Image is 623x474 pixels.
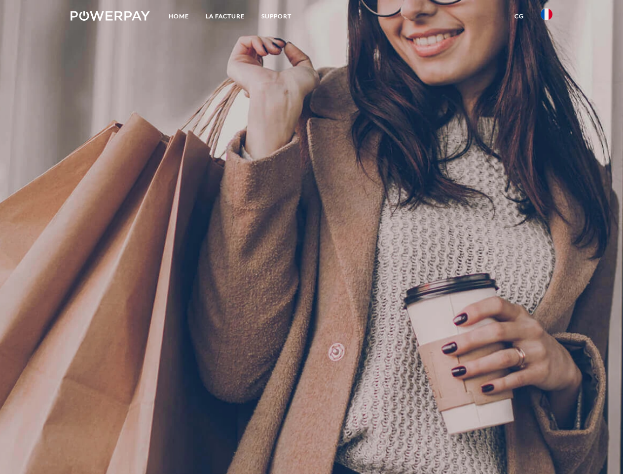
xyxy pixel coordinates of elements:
[541,8,552,20] img: fr
[506,7,532,25] a: CG
[197,7,253,25] a: LA FACTURE
[71,11,150,21] img: logo-powerpay-white.svg
[253,7,300,25] a: Support
[160,7,197,25] a: Home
